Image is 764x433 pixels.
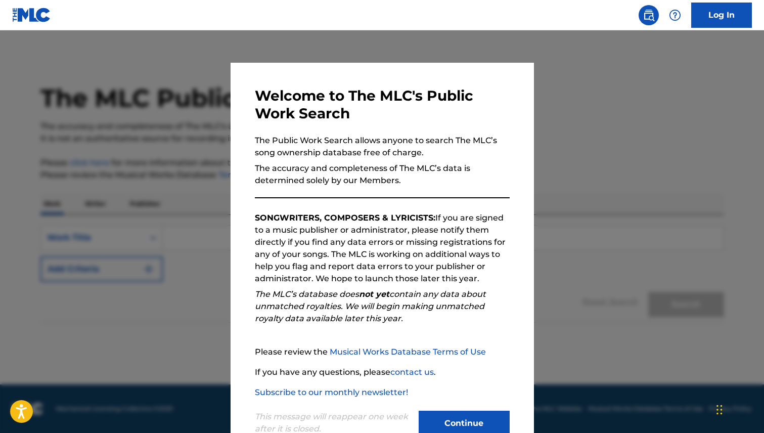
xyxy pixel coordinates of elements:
a: contact us [390,367,434,377]
strong: SONGWRITERS, COMPOSERS & LYRICISTS: [255,213,435,223]
a: Public Search [639,5,659,25]
img: MLC Logo [12,8,51,22]
p: If you have any questions, please . [255,366,510,378]
a: Log In [691,3,752,28]
h3: Welcome to The MLC's Public Work Search [255,87,510,122]
img: search [643,9,655,21]
iframe: Chat Widget [713,384,764,433]
em: The MLC’s database does contain any data about unmatched royalties. We will begin making unmatche... [255,289,486,323]
strong: not yet [359,289,389,299]
p: The accuracy and completeness of The MLC’s data is determined solely by our Members. [255,162,510,187]
div: Help [665,5,685,25]
p: Please review the [255,346,510,358]
div: Drag [716,395,723,425]
a: Musical Works Database Terms of Use [330,347,486,357]
img: help [669,9,681,21]
a: Subscribe to our monthly newsletter! [255,387,408,397]
p: If you are signed to a music publisher or administrator, please notify them directly if you find ... [255,212,510,285]
p: The Public Work Search allows anyone to search The MLC’s song ownership database free of charge. [255,135,510,159]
